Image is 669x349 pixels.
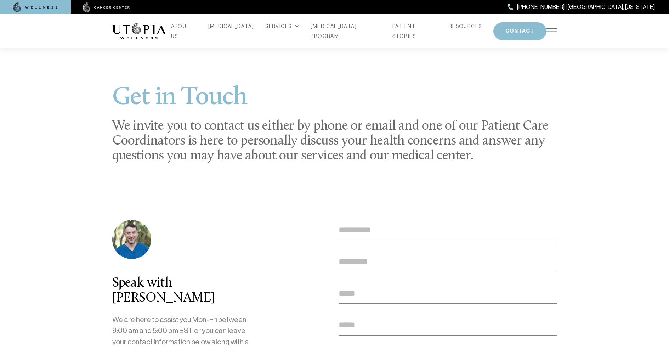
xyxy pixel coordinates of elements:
img: cancer center [83,2,130,12]
h2: We invite you to contact us either by phone or email and one of our Patient Care Coordinators is ... [112,119,557,164]
a: [MEDICAL_DATA] PROGRAM [311,21,381,41]
span: [PHONE_NUMBER] | [GEOGRAPHIC_DATA], [US_STATE] [517,2,655,12]
img: logo [112,23,165,40]
img: photo [112,220,151,259]
a: ABOUT US [171,21,197,41]
a: RESOURCES [449,21,482,31]
a: [PHONE_NUMBER] | [GEOGRAPHIC_DATA], [US_STATE] [508,2,655,12]
div: SERVICES [265,21,299,31]
img: icon-hamburger [546,28,557,34]
button: CONTACT [493,22,546,40]
a: [MEDICAL_DATA] [208,21,254,31]
a: PATIENT STORIES [392,21,437,41]
h1: Get in Touch [112,85,557,111]
img: wellness [13,2,58,12]
div: Speak with [PERSON_NAME] [112,276,255,306]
